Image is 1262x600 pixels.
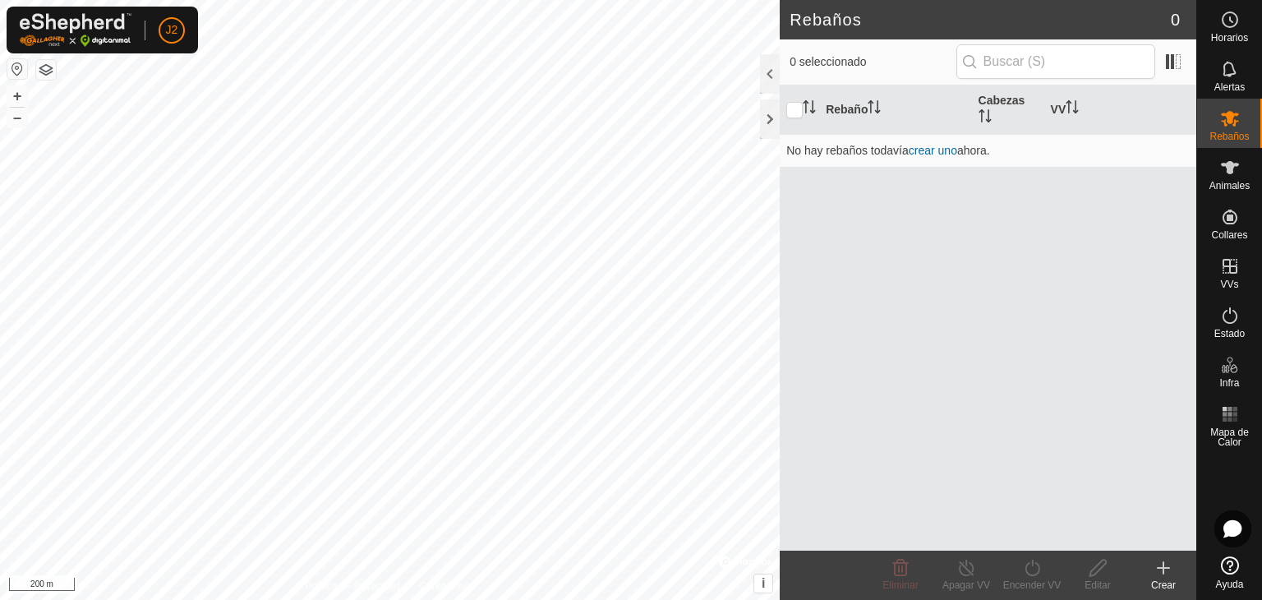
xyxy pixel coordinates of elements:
span: Horarios [1211,33,1248,43]
img: Logo Gallagher [20,13,131,47]
p-sorticon: Activar para ordenar [979,112,992,125]
span: Animales [1209,181,1250,191]
div: Encender VV [999,578,1065,593]
span: Ayuda [1216,579,1244,589]
span: 0 [1171,7,1180,32]
a: Política de Privacidad [305,579,399,593]
button: i [754,575,772,593]
button: Restablecer Mapa [7,59,27,79]
div: Editar [1065,578,1131,593]
th: VV [1044,85,1196,135]
button: – [7,108,27,127]
span: J2 [166,21,178,39]
span: Rebaños [1209,132,1249,141]
span: Estado [1214,329,1245,339]
h2: Rebaños [790,10,1171,30]
a: Ayuda [1197,550,1262,596]
span: 0 seleccionado [790,53,956,71]
th: Rebaño [819,85,971,135]
button: + [7,86,27,106]
span: Mapa de Calor [1201,427,1258,447]
span: i [762,576,765,590]
button: Capas del Mapa [36,60,56,80]
span: Collares [1211,230,1247,240]
span: Alertas [1214,82,1245,92]
span: VVs [1220,279,1238,289]
a: crear uno [909,144,957,157]
th: Cabezas [972,85,1044,135]
div: Apagar VV [933,578,999,593]
a: Contáctenos [420,579,475,593]
span: Infra [1219,378,1239,388]
p-sorticon: Activar para ordenar [868,103,881,116]
p-sorticon: Activar para ordenar [1066,103,1079,116]
p-sorticon: Activar para ordenar [803,103,816,116]
div: Crear [1131,578,1196,593]
td: No hay rebaños todavía ahora. [780,134,1196,167]
span: Eliminar [882,579,918,591]
input: Buscar (S) [956,44,1155,79]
